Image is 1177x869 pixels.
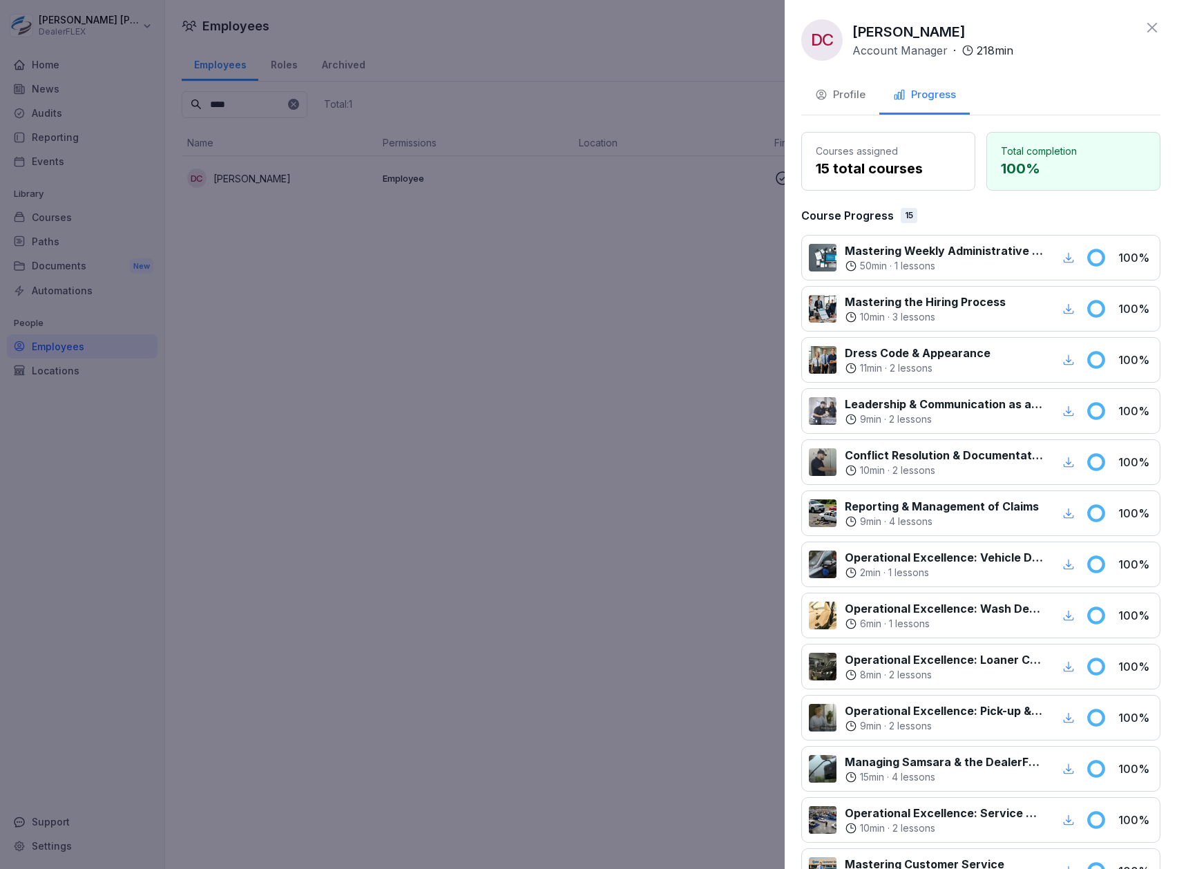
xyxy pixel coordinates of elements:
p: 100 % [1118,709,1153,726]
div: · [845,310,1006,324]
p: Reporting & Management of Claims [845,498,1039,515]
p: 4 lessons [889,515,932,528]
div: 15 [901,208,917,223]
div: · [845,617,1043,631]
p: 1 lessons [894,259,935,273]
div: · [852,42,1013,59]
p: 100 % [1118,607,1153,624]
p: 2 min [860,566,881,580]
p: 2 lessons [889,668,932,682]
p: 100 % [1118,812,1153,828]
div: · [845,361,991,375]
p: 2 lessons [890,361,932,375]
p: Course Progress [801,207,894,224]
p: Operational Excellence: Wash Department [845,600,1043,617]
p: Mastering Weekly Administrative Tasks [845,242,1043,259]
p: Total completion [1001,144,1146,158]
p: Operational Excellence: Loaner Car Services [845,651,1043,668]
p: 218 min [977,42,1013,59]
div: DC [801,19,843,61]
p: 6 min [860,617,881,631]
p: Conflict Resolution & Documentation [845,447,1043,464]
p: 2 lessons [889,719,932,733]
p: Courses assigned [816,144,961,158]
p: 2 lessons [892,464,935,477]
p: 1 lessons [889,617,930,631]
p: 9 min [860,719,881,733]
p: 9 min [860,412,881,426]
button: Progress [879,77,970,115]
p: 1 lessons [888,566,929,580]
div: Progress [893,87,956,103]
div: · [845,770,1043,784]
p: 10 min [860,310,885,324]
div: · [845,821,1043,835]
p: 100 % [1118,454,1153,470]
div: · [845,259,1043,273]
p: 100 % [1118,761,1153,777]
p: 100 % [1118,556,1153,573]
p: 50 min [860,259,887,273]
p: 100 % [1118,658,1153,675]
p: 2 lessons [889,412,932,426]
p: Account Manager [852,42,948,59]
div: · [845,719,1043,733]
p: Dress Code & Appearance [845,345,991,361]
p: Operational Excellence: Pick-up & Delivery Services [845,703,1043,719]
div: Profile [815,87,865,103]
p: 100 % [1118,300,1153,317]
p: [PERSON_NAME] [852,21,966,42]
p: 15 min [860,770,884,784]
div: · [845,412,1043,426]
p: 100 % [1118,249,1153,266]
div: · [845,464,1043,477]
p: 15 total courses [816,158,961,179]
p: Managing Samsara & the DealerFLEX FlexCam Program [845,754,1043,770]
p: 11 min [860,361,882,375]
p: 8 min [860,668,881,682]
div: · [845,668,1043,682]
p: 100 % [1118,352,1153,368]
p: Mastering the Hiring Process [845,294,1006,310]
p: 100 % [1001,158,1146,179]
p: 3 lessons [892,310,935,324]
button: Profile [801,77,879,115]
p: 10 min [860,464,885,477]
p: Operational Excellence: Vehicle Detailing [845,549,1043,566]
p: Operational Excellence: Service Department [845,805,1043,821]
p: 4 lessons [892,770,935,784]
p: 10 min [860,821,885,835]
p: 100 % [1118,403,1153,419]
p: 9 min [860,515,881,528]
p: Leadership & Communication as a Manager [845,396,1043,412]
p: 2 lessons [892,821,935,835]
div: · [845,566,1043,580]
div: · [845,515,1039,528]
p: 100 % [1118,505,1153,522]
